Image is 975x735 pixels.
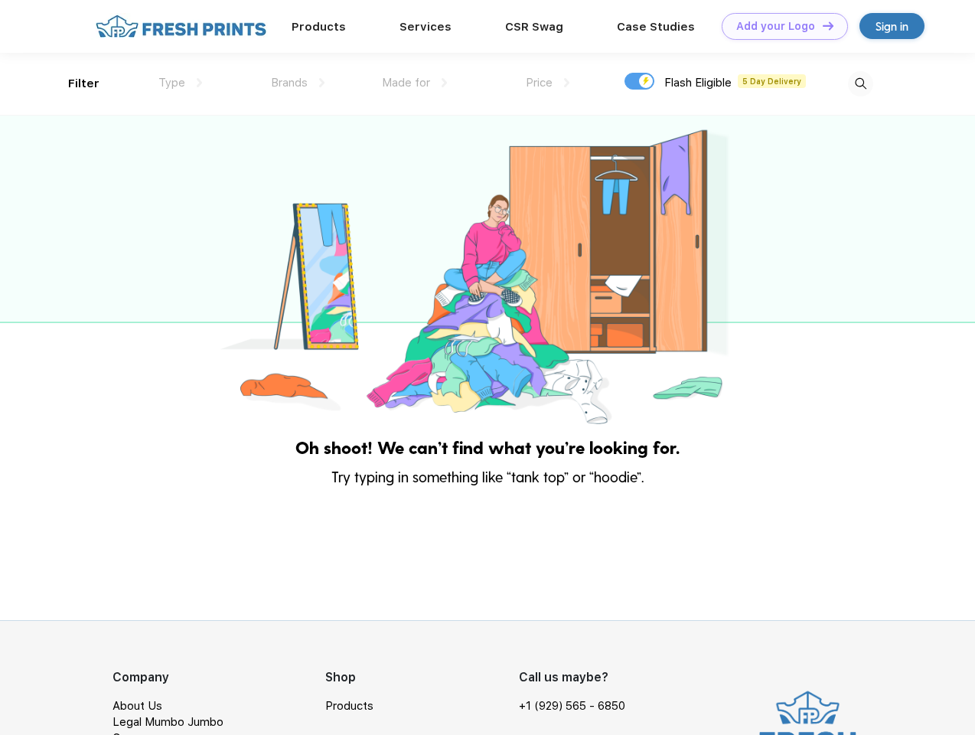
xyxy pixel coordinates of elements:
img: dropdown.png [442,78,447,87]
div: Shop [325,668,519,687]
a: Products [292,20,346,34]
a: About Us [112,699,162,713]
a: Services [399,20,452,34]
a: CSR Swag [505,20,563,34]
a: +1 (929) 565 - 6850 [519,698,625,714]
span: Brands [271,76,308,90]
span: 5 Day Delivery [738,74,806,88]
span: Price [526,76,553,90]
div: Sign in [876,18,908,35]
img: dropdown.png [319,78,324,87]
img: dropdown.png [564,78,569,87]
span: Flash Eligible [664,76,732,90]
a: Products [325,699,373,713]
a: Sign in [859,13,924,39]
a: Legal Mumbo Jumbo [112,715,223,729]
img: desktop_search.svg [848,71,873,96]
img: DT [823,21,833,30]
span: Type [158,76,185,90]
div: Filter [68,75,99,93]
span: Made for [382,76,430,90]
div: Add your Logo [736,20,815,33]
div: Company [112,668,325,687]
img: fo%20logo%202.webp [91,13,271,40]
div: Call us maybe? [519,668,635,687]
img: dropdown.png [197,78,202,87]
